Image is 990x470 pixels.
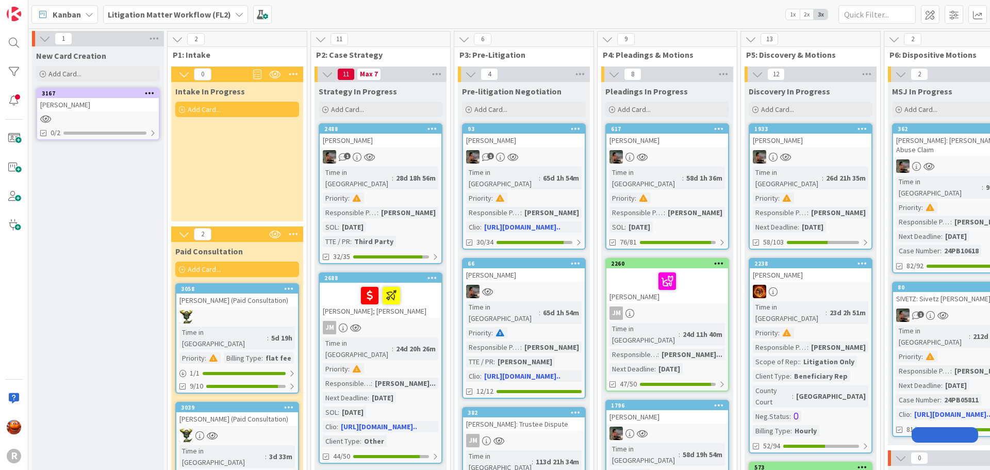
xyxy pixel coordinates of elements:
[179,310,193,323] img: NC
[468,260,585,267] div: 66
[339,221,366,233] div: [DATE]
[750,268,871,282] div: [PERSON_NAME]
[466,207,520,218] div: Responsible Paralegal
[654,363,656,375] span: :
[337,68,355,80] span: 11
[480,221,482,233] span: :
[393,343,438,354] div: 24d 20h 26m
[753,356,799,367] div: Scope of Rep:
[746,50,867,60] span: P5: Discovery & Motions
[267,332,269,344] span: :
[921,351,923,362] span: :
[906,261,923,271] span: 82/92
[36,51,106,61] span: New Card Creation
[969,331,970,342] span: :
[754,125,871,133] div: 1933
[194,228,211,240] span: 2
[372,378,438,389] div: [PERSON_NAME]...
[664,207,665,218] span: :
[606,306,728,320] div: JM
[792,425,819,436] div: Hourly
[476,237,493,248] span: 30/34
[749,86,830,96] span: Discovery In Progress
[187,33,205,45] span: 2
[753,167,822,189] div: Time in [GEOGRAPHIC_DATA]
[474,105,507,114] span: Add Card...
[904,105,937,114] span: Add Card...
[753,411,789,422] div: Neg.Status
[179,429,193,442] img: NC
[606,401,728,410] div: 1796
[37,89,159,98] div: 3167
[176,284,298,307] div: 3058[PERSON_NAME] (Paid Consultation)
[463,285,585,298] div: MW
[468,125,585,133] div: 93
[323,150,336,164] img: MW
[798,221,799,233] span: :
[176,412,298,426] div: [PERSON_NAME] (Paid Consultation)
[484,222,560,232] a: [URL][DOMAIN_NAME]..
[51,127,60,138] span: 0/2
[896,409,910,420] div: Clio
[466,150,480,164] img: MW
[609,443,679,466] div: Time in [GEOGRAPHIC_DATA]
[323,392,368,403] div: Next Deadline
[822,172,823,184] span: :
[906,424,923,435] span: 81/87
[224,352,261,364] div: Billing Type
[800,9,814,20] span: 2x
[323,207,377,218] div: Responsible Paralegal
[522,342,582,353] div: [PERSON_NAME]
[190,381,203,392] span: 9/10
[53,8,81,21] span: Kanban
[626,221,653,233] div: [DATE]
[466,370,480,382] div: Clio
[814,9,828,20] span: 3x
[808,342,868,353] div: [PERSON_NAME]
[520,342,522,353] span: :
[624,68,641,80] span: 8
[55,33,72,45] span: 1
[896,309,910,322] img: MW
[620,237,637,248] span: 76/81
[487,153,494,159] span: 1
[348,192,350,204] span: :
[7,420,21,434] img: KA
[665,207,725,218] div: [PERSON_NAME]
[767,68,785,80] span: 12
[468,409,585,416] div: 382
[750,285,871,298] div: TR
[463,124,585,134] div: 93
[181,285,298,293] div: 3058
[618,105,651,114] span: Add Card...
[466,167,539,189] div: Time in [GEOGRAPHIC_DATA]
[360,72,378,77] div: Max 7
[261,352,263,364] span: :
[750,259,871,268] div: 2238
[491,327,493,338] span: :
[378,207,438,218] div: [PERSON_NAME]
[917,311,924,318] span: 1
[316,50,437,60] span: P2: Case Strategy
[176,284,298,294] div: 3058
[37,98,159,111] div: [PERSON_NAME]
[750,134,871,147] div: [PERSON_NAME]
[896,380,941,391] div: Next Deadline
[176,294,298,307] div: [PERSON_NAME] (Paid Consultation)
[175,86,245,96] span: Intake In Progress
[606,124,728,134] div: 617
[392,172,393,184] span: :
[323,421,337,432] div: Clio
[609,323,679,346] div: Time in [GEOGRAPHIC_DATA]
[181,404,298,411] div: 3039
[606,268,728,303] div: [PERSON_NAME]
[609,192,635,204] div: Priority
[896,231,941,242] div: Next Deadline
[911,68,928,80] span: 2
[466,192,491,204] div: Priority
[753,342,807,353] div: Responsible Paralegal
[656,363,683,375] div: [DATE]
[942,394,981,406] div: 24PB05811
[605,86,688,96] span: Pleadings In Progress
[609,207,664,218] div: Responsible Paralegal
